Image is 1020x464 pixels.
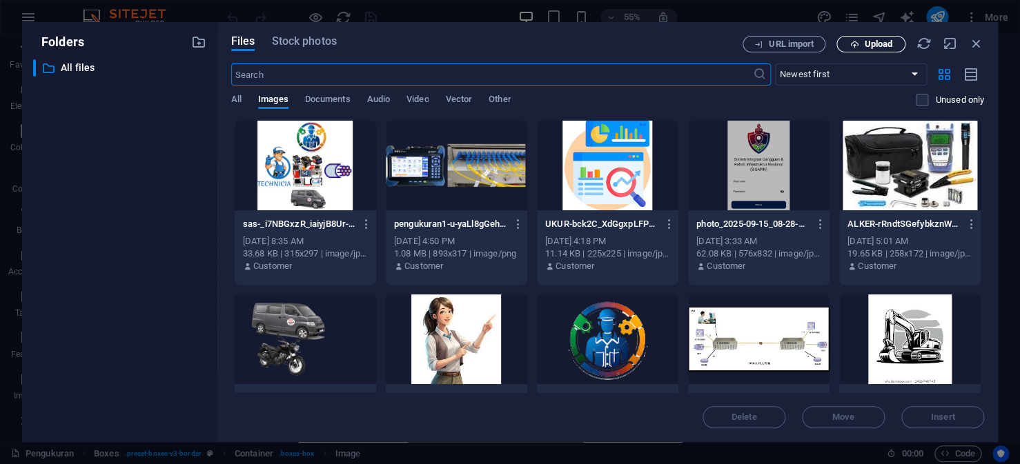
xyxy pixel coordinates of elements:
p: sas-_i7NBGxzR_iaiyjB8Ur-iQ.jpg [243,218,355,230]
p: ALKER-rRndtSGefybkznWqPAjCbA.jpeg [847,218,960,230]
button: Upload [836,36,905,52]
button: URL import [743,36,825,52]
div: 1.08 MB | 893x317 | image/png [394,248,519,260]
span: URL import [769,40,814,48]
span: Upload [864,40,892,48]
i: Create new folder [191,34,206,50]
p: Displays only files that are not in use on the website. Files added during this session can still... [935,94,984,106]
p: photo_2025-09-15_08-28-19-1N8iAfJrwkOj5SlAF0CyLg.jpg [696,218,809,230]
div: ​ [33,59,36,77]
div: [DATE] 3:33 AM [696,235,821,248]
span: Documents [305,91,351,110]
p: Customer [253,260,292,272]
span: Video [406,91,429,110]
div: [DATE] 4:50 PM [394,235,519,248]
input: Search [231,63,753,85]
div: 62.08 KB | 576x832 | image/jpeg [696,248,821,260]
span: Images [258,91,288,110]
p: Customer [404,260,443,272]
p: UKUR-bck2C_XdGgxpLFPfr2t9IA.jpeg [545,218,658,230]
p: All files [61,60,181,76]
span: Vector [445,91,472,110]
i: Reload [916,36,932,51]
p: kbm-zQ5Q63hQhNTtBmtMHL6-nA.png [243,392,355,404]
p: Customer [858,260,896,272]
p: 345-ZXO3TMFPIEuw6aRe8WNekg.jpeg [696,392,809,404]
p: images1-a8WAFyQQ2MZuqqouMD22_A.jpeg [394,392,507,404]
div: 33.68 KB | 315x297 | image/jpeg [243,248,368,260]
div: [DATE] 5:01 AM [847,235,972,248]
i: Minimize [943,36,958,51]
div: 11.14 KB | 225x225 | image/jpeg [545,248,670,260]
p: pengukuran1-u-yaLl8gGehr-_Hu9KLdtA.png [394,218,507,230]
div: [DATE] 8:35 AM [243,235,368,248]
div: 19.65 KB | 258x172 | image/jpeg [847,248,972,260]
span: All [231,91,242,110]
span: Files [231,33,255,50]
i: Close [969,36,984,51]
span: Other [489,91,511,110]
p: Folders [33,33,84,51]
div: [DATE] 4:18 PM [545,235,670,248]
p: ALATBEARAT-NYHsW8z0O7-jQtTf53Adlg.jpeg [847,392,960,404]
p: TanpaJudul2-NbljtJVEd6_BKbASa_SITw.png [545,392,658,404]
p: Customer [556,260,594,272]
p: Customer [707,260,745,272]
span: Stock photos [271,33,336,50]
span: Audio [366,91,389,110]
